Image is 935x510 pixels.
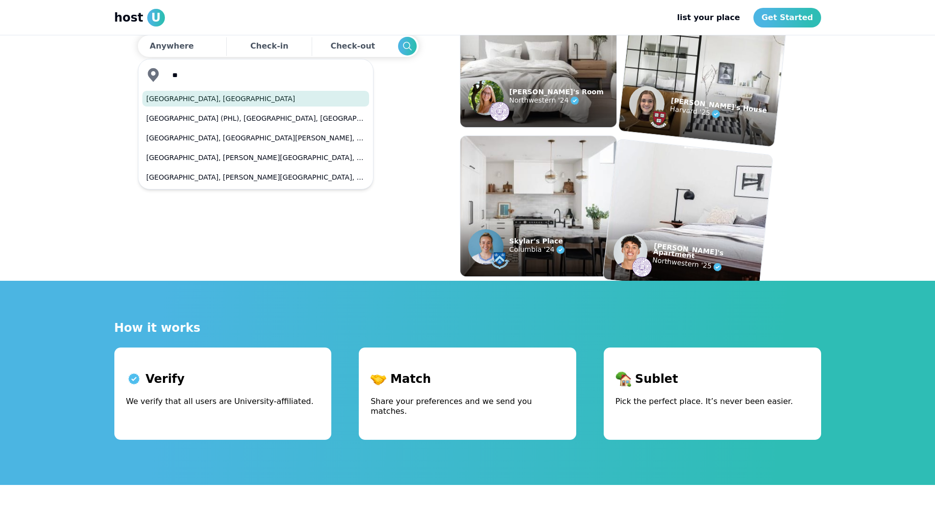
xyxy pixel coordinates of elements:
[753,8,821,27] a: Get Started
[653,242,762,266] p: [PERSON_NAME]'s Apartment
[398,37,416,55] button: Search
[371,371,386,387] img: match icon
[147,9,165,27] span: U
[138,35,419,57] div: Dates trigger
[138,35,224,57] button: Anywhere
[114,9,165,27] a: hostU
[490,251,509,270] img: example listing host
[142,110,369,126] button: [GEOGRAPHIC_DATA] (PHL), [GEOGRAPHIC_DATA], [GEOGRAPHIC_DATA], [GEOGRAPHIC_DATA]
[615,371,809,387] p: Sublet
[669,8,748,27] a: list your place
[509,238,566,244] p: Skylar's Place
[670,97,767,113] p: [PERSON_NAME]'s House
[669,103,766,125] p: Harvard '25
[142,130,369,146] button: [GEOGRAPHIC_DATA], [GEOGRAPHIC_DATA][PERSON_NAME], [GEOGRAPHIC_DATA], [GEOGRAPHIC_DATA]
[603,139,773,295] img: example listing
[330,36,379,56] div: Check-out
[142,169,369,185] button: [GEOGRAPHIC_DATA], [PERSON_NAME][GEOGRAPHIC_DATA], [GEOGRAPHIC_DATA], [GEOGRAPHIC_DATA]
[612,233,649,271] img: example listing host
[460,136,616,276] img: example listing
[150,40,194,52] div: Anywhere
[669,8,821,27] nav: Main
[509,95,604,107] p: Northwestern '24
[142,150,369,165] button: [GEOGRAPHIC_DATA], [PERSON_NAME][GEOGRAPHIC_DATA], [GEOGRAPHIC_DATA], [GEOGRAPHIC_DATA]
[114,320,821,336] p: How it works
[648,108,669,130] img: example listing host
[615,371,631,387] img: sublet icon
[627,84,666,123] img: example listing host
[509,244,566,256] p: Columbia '24
[509,89,604,95] p: [PERSON_NAME]'s Room
[615,397,809,406] p: Pick the perfect place. It’s never been easier.
[371,397,564,416] p: Share your preferences and we send you matches.
[490,102,509,121] img: example listing host
[126,371,320,387] p: Verify
[371,371,564,387] p: Match
[250,36,289,56] div: Check-in
[126,397,320,406] p: We verify that all users are University-affiliated.
[114,10,143,26] span: host
[652,254,761,277] p: Northwestern '25
[631,256,652,278] img: example listing host
[142,91,369,107] button: [GEOGRAPHIC_DATA], [GEOGRAPHIC_DATA]
[468,80,504,115] img: example listing host
[468,229,504,265] img: example listing host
